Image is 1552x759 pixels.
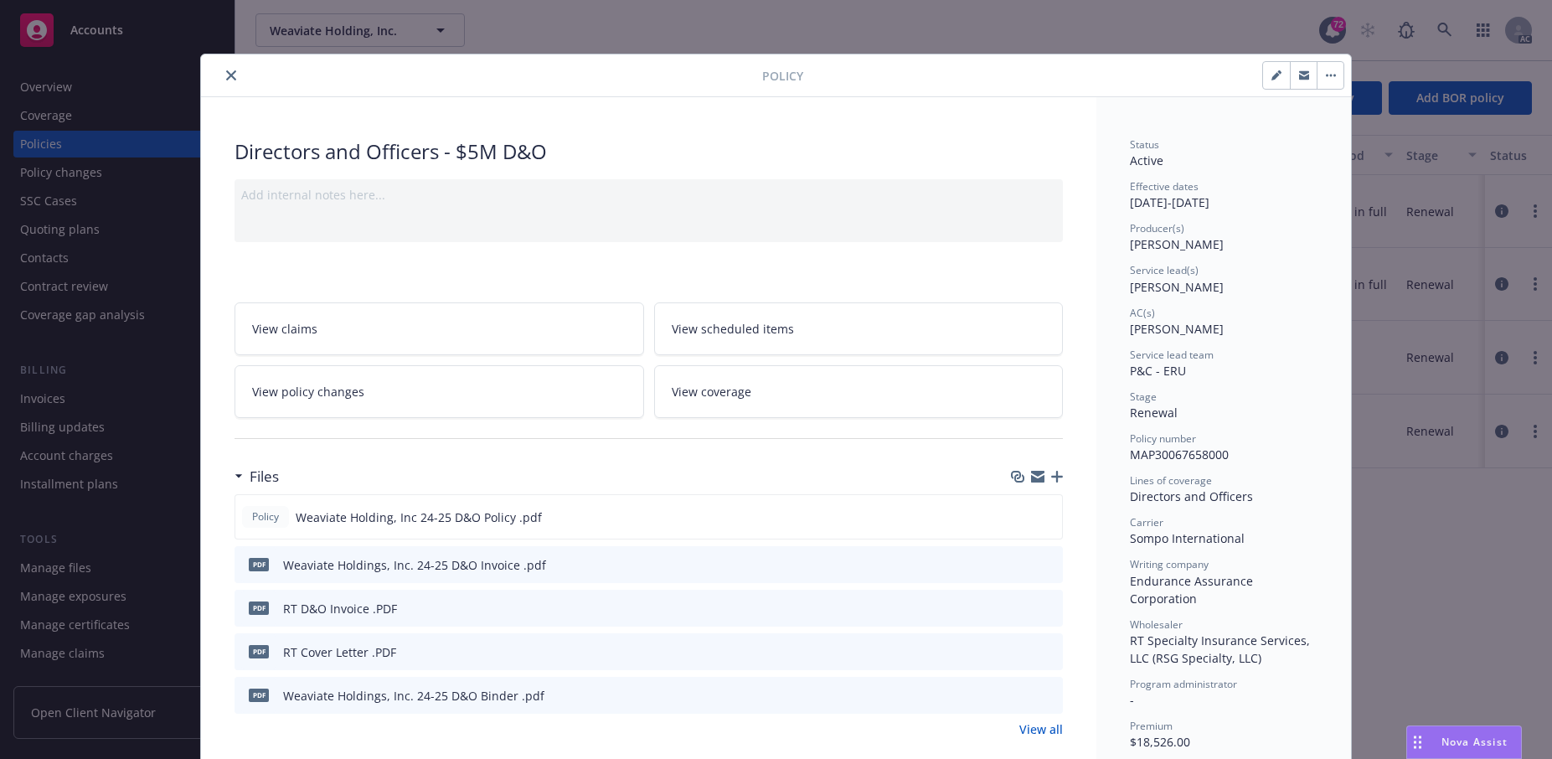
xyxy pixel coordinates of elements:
[1130,279,1224,295] span: [PERSON_NAME]
[1406,725,1522,759] button: Nova Assist
[1130,473,1212,488] span: Lines of coverage
[241,186,1056,204] div: Add internal notes here...
[1130,179,1317,211] div: [DATE] - [DATE]
[1130,390,1157,404] span: Stage
[1130,692,1134,708] span: -
[249,558,269,571] span: pdf
[235,302,644,355] a: View claims
[1041,643,1056,661] button: preview file
[1130,515,1163,529] span: Carrier
[1130,236,1224,252] span: [PERSON_NAME]
[1130,573,1256,607] span: Endurance Assurance Corporation
[1130,221,1184,235] span: Producer(s)
[654,302,1064,355] a: View scheduled items
[672,383,751,400] span: View coverage
[1040,509,1055,526] button: preview file
[1130,734,1190,750] span: $18,526.00
[1130,321,1224,337] span: [PERSON_NAME]
[283,687,544,705] div: Weaviate Holdings, Inc. 24-25 D&O Binder .pdf
[283,556,546,574] div: Weaviate Holdings, Inc. 24-25 D&O Invoice .pdf
[235,365,644,418] a: View policy changes
[1130,632,1313,666] span: RT Specialty Insurance Services, LLC (RSG Specialty, LLC)
[1130,488,1253,504] span: Directors and Officers
[296,509,542,526] span: Weaviate Holding, Inc 24-25 D&O Policy .pdf
[1130,557,1209,571] span: Writing company
[1130,306,1155,320] span: AC(s)
[249,689,269,701] span: pdf
[252,320,317,338] span: View claims
[221,65,241,85] button: close
[1014,643,1028,661] button: download file
[1130,677,1237,691] span: Program administrator
[1014,687,1028,705] button: download file
[1130,530,1245,546] span: Sompo International
[1013,509,1027,526] button: download file
[1130,137,1159,152] span: Status
[1014,600,1028,617] button: download file
[1130,363,1186,379] span: P&C - ERU
[1130,431,1196,446] span: Policy number
[1014,556,1028,574] button: download file
[249,509,282,524] span: Policy
[1441,735,1508,749] span: Nova Assist
[1130,447,1229,462] span: MAP30067658000
[672,320,794,338] span: View scheduled items
[252,383,364,400] span: View policy changes
[235,137,1063,166] div: Directors and Officers - $5M D&O
[283,643,396,661] div: RT Cover Letter .PDF
[283,600,397,617] div: RT D&O Invoice .PDF
[1407,726,1428,758] div: Drag to move
[762,67,803,85] span: Policy
[1041,556,1056,574] button: preview file
[654,365,1064,418] a: View coverage
[1130,719,1173,733] span: Premium
[1130,348,1214,362] span: Service lead team
[249,645,269,658] span: PDF
[1130,179,1199,194] span: Effective dates
[249,602,269,614] span: PDF
[235,466,279,488] div: Files
[1130,263,1199,277] span: Service lead(s)
[250,466,279,488] h3: Files
[1041,600,1056,617] button: preview file
[1130,617,1183,632] span: Wholesaler
[1041,687,1056,705] button: preview file
[1130,152,1163,168] span: Active
[1019,720,1063,738] a: View all
[1130,405,1178,421] span: Renewal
